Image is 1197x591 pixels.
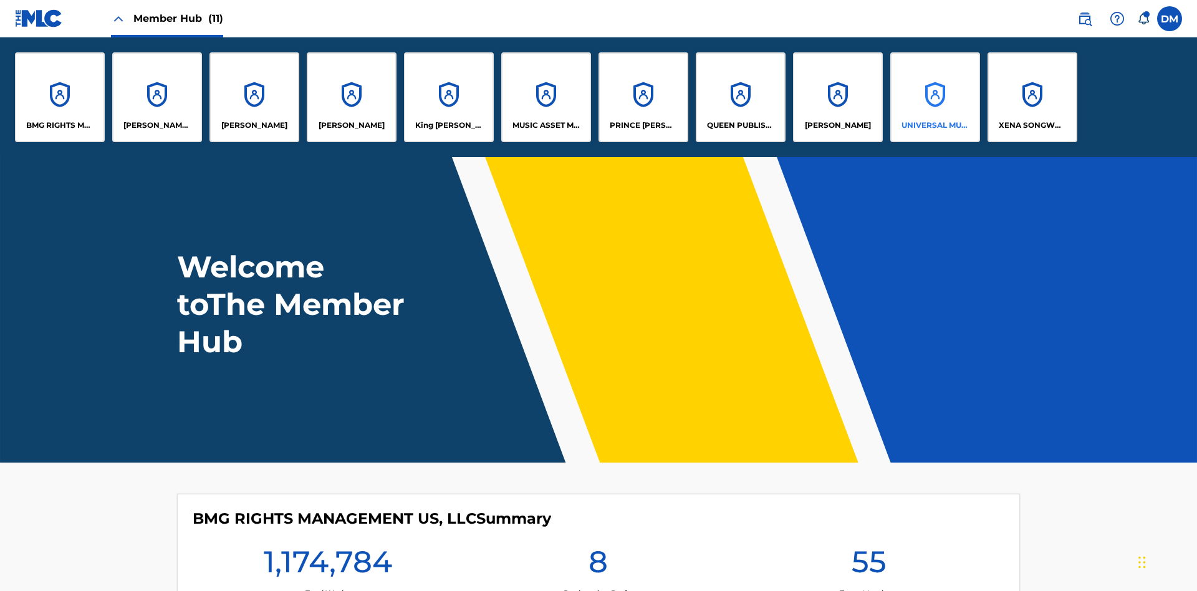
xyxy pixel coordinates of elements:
p: CLEO SONGWRITER [123,120,191,131]
a: AccountsBMG RIGHTS MANAGEMENT US, LLC [15,52,105,142]
p: EYAMA MCSINGER [319,120,385,131]
h4: BMG RIGHTS MANAGEMENT US, LLC [193,509,551,528]
p: PRINCE MCTESTERSON [610,120,678,131]
a: Accounts[PERSON_NAME] [793,52,883,142]
p: XENA SONGWRITER [999,120,1067,131]
a: AccountsQUEEN PUBLISHA [696,52,786,142]
a: AccountsXENA SONGWRITER [988,52,1077,142]
a: AccountsKing [PERSON_NAME] [404,52,494,142]
p: RONALD MCTESTERSON [805,120,871,131]
img: search [1077,11,1092,26]
img: Close [111,11,126,26]
h1: 55 [852,543,887,588]
img: MLC Logo [15,9,63,27]
h1: Welcome to The Member Hub [177,248,410,360]
iframe: Chat Widget [1135,531,1197,591]
img: help [1110,11,1125,26]
a: AccountsPRINCE [PERSON_NAME] [598,52,688,142]
p: BMG RIGHTS MANAGEMENT US, LLC [26,120,94,131]
span: (11) [208,12,223,24]
a: AccountsMUSIC ASSET MANAGEMENT (MAM) [501,52,591,142]
p: MUSIC ASSET MANAGEMENT (MAM) [512,120,580,131]
p: QUEEN PUBLISHA [707,120,775,131]
p: King McTesterson [415,120,483,131]
h1: 1,174,784 [264,543,392,588]
div: Notifications [1137,12,1150,25]
a: AccountsUNIVERSAL MUSIC PUB GROUP [890,52,980,142]
div: Drag [1138,544,1146,581]
div: User Menu [1157,6,1182,31]
a: Accounts[PERSON_NAME] [307,52,397,142]
p: UNIVERSAL MUSIC PUB GROUP [901,120,969,131]
h1: 8 [589,543,608,588]
span: Member Hub [133,11,223,26]
a: Public Search [1072,6,1097,31]
a: Accounts[PERSON_NAME] [209,52,299,142]
a: Accounts[PERSON_NAME] SONGWRITER [112,52,202,142]
p: ELVIS COSTELLO [221,120,287,131]
div: Help [1105,6,1130,31]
